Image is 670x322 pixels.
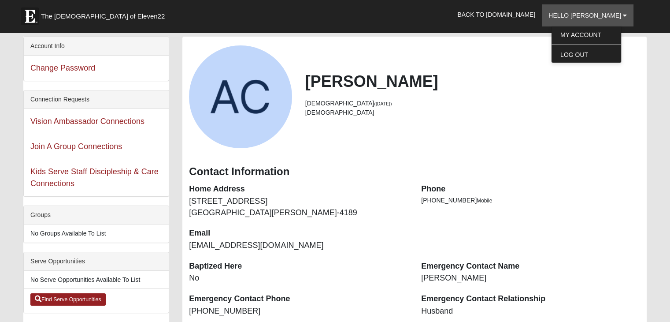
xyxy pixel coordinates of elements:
div: Connection Requests [24,90,169,109]
div: Groups [24,206,169,225]
a: Hello [PERSON_NAME] [542,4,633,26]
h3: Contact Information [189,165,640,178]
div: Serve Opportunities [24,252,169,271]
li: No Groups Available To List [24,225,169,243]
li: [DEMOGRAPHIC_DATA] [305,108,640,117]
a: View Fullsize Photo [189,45,292,148]
dd: [STREET_ADDRESS] [GEOGRAPHIC_DATA][PERSON_NAME]-4189 [189,196,408,218]
a: Find Serve Opportunities [30,293,106,306]
a: Log Out [552,49,621,60]
dd: [PHONE_NUMBER] [189,306,408,317]
a: Vision Ambassador Connections [30,117,144,126]
dt: Email [189,228,408,239]
li: [PHONE_NUMBER] [421,196,640,205]
dd: No [189,273,408,284]
a: Change Password [30,64,95,72]
div: Account Info [24,37,169,56]
h2: [PERSON_NAME] [305,72,640,91]
span: Mobile [477,198,492,204]
a: My Account [552,29,621,41]
dt: Home Address [189,183,408,195]
a: The [DEMOGRAPHIC_DATA] of Eleven22 [17,3,193,25]
dt: Baptized Here [189,261,408,272]
span: Hello [PERSON_NAME] [548,12,621,19]
dt: Phone [421,183,640,195]
small: ([DATE]) [374,101,392,106]
dt: Emergency Contact Relationship [421,293,640,305]
img: Eleven22 logo [21,7,39,25]
dd: [EMAIL_ADDRESS][DOMAIN_NAME] [189,240,408,251]
a: Kids Serve Staff Discipleship & Care Connections [30,167,159,188]
span: The [DEMOGRAPHIC_DATA] of Eleven22 [41,12,165,21]
li: [DEMOGRAPHIC_DATA] [305,99,640,108]
dt: Emergency Contact Phone [189,293,408,305]
a: Back to [DOMAIN_NAME] [451,4,542,26]
dt: Emergency Contact Name [421,261,640,272]
dd: Husband [421,306,640,317]
dd: [PERSON_NAME] [421,273,640,284]
li: No Serve Opportunities Available To List [24,271,169,289]
a: Join A Group Connections [30,142,122,151]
